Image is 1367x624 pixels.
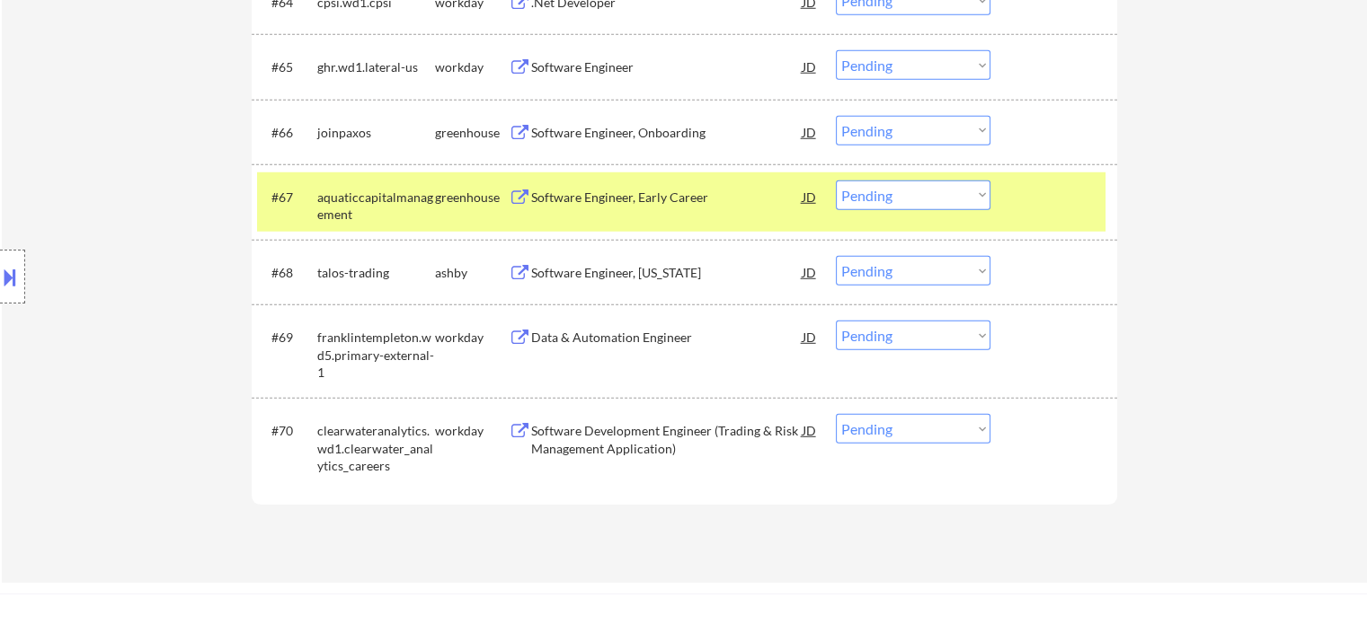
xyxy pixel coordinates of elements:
div: JD [801,116,819,148]
div: workday [435,422,509,440]
div: greenhouse [435,124,509,142]
div: Software Engineer, Onboarding [531,124,803,142]
div: #65 [271,58,303,76]
div: JD [801,414,819,446]
div: workday [435,58,509,76]
div: aquaticcapitalmanagement [317,189,435,224]
div: JD [801,180,819,213]
div: workday [435,329,509,347]
div: ghr.wd1.lateral-us [317,58,435,76]
div: Data & Automation Engineer [531,329,803,347]
div: franklintempleton.wd5.primary-external-1 [317,329,435,382]
div: joinpaxos [317,124,435,142]
div: ashby [435,264,509,282]
div: Software Development Engineer (Trading & Risk Management Application) [531,422,803,457]
div: talos-trading [317,264,435,282]
div: JD [801,50,819,83]
div: Software Engineer, [US_STATE] [531,264,803,282]
div: Software Engineer, Early Career [531,189,803,207]
div: clearwateranalytics.wd1.clearwater_analytics_careers [317,422,435,475]
div: JD [801,321,819,353]
div: greenhouse [435,189,509,207]
div: JD [801,256,819,288]
div: Software Engineer [531,58,803,76]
